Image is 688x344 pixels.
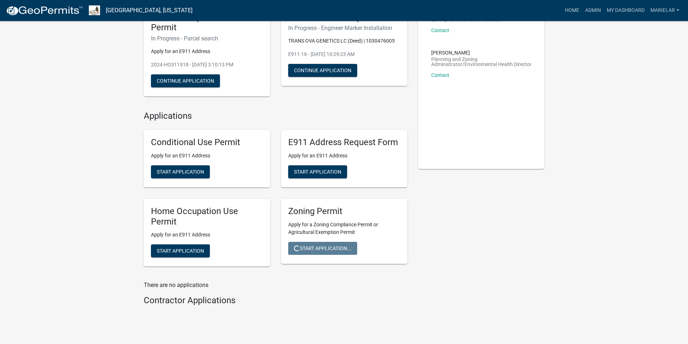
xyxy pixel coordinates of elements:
p: TRANS OVA GENETICS LC (Deed) | 1030476005 [288,37,400,45]
p: Planning and Zoning Administrator/Environmental Health Director [431,57,532,67]
p: [PERSON_NAME] [431,50,532,55]
h4: Applications [144,111,407,121]
p: Apply for an E911 Address [151,231,263,239]
p: Apply for a Zoning Compliance Permit or Agricultural Exemption Permit [288,221,400,236]
span: Start Application [294,169,341,174]
p: 2024-HO311918 - [DATE] 3:10:13 PM [151,61,263,69]
a: My Dashboard [604,4,648,17]
button: Start Application... [288,242,357,255]
h5: Zoning Permit [288,206,400,217]
a: marielar [648,4,682,17]
span: Start Application [157,248,204,254]
h4: Contractor Applications [144,295,407,306]
img: Sioux County, Iowa [89,5,100,15]
a: Contact [431,72,449,78]
span: Start Application... [294,245,351,251]
button: Start Application [151,165,210,178]
span: Start Application [157,169,204,174]
h5: E911 Address Request Form [288,137,400,148]
wm-workflow-list-section: Contractor Applications [144,295,407,309]
h6: In Progress - Parcel search [151,35,263,42]
button: Continue Application [288,64,357,77]
a: Admin [582,4,604,17]
p: Apply for an E911 Address [151,48,263,55]
p: Apply for an E911 Address [151,152,263,160]
p: There are no applications [144,281,407,289]
p: E911-16 - [DATE] 10:29:23 AM [288,51,400,58]
h6: In Progress - Engineer Marker Installation [288,25,400,31]
a: Home [562,4,582,17]
button: Start Application [151,244,210,257]
a: Contact [431,27,449,33]
h5: Home Occupation Use Permit [151,206,263,227]
button: Continue Application [151,74,220,87]
h5: Home Occupation Use Permit [151,12,263,33]
wm-workflow-list-section: Applications [144,111,407,272]
h5: Conditional Use Permit [151,137,263,148]
a: [GEOGRAPHIC_DATA], [US_STATE] [106,4,192,17]
button: Start Application [288,165,347,178]
p: Apply for an E911 Address [288,152,400,160]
